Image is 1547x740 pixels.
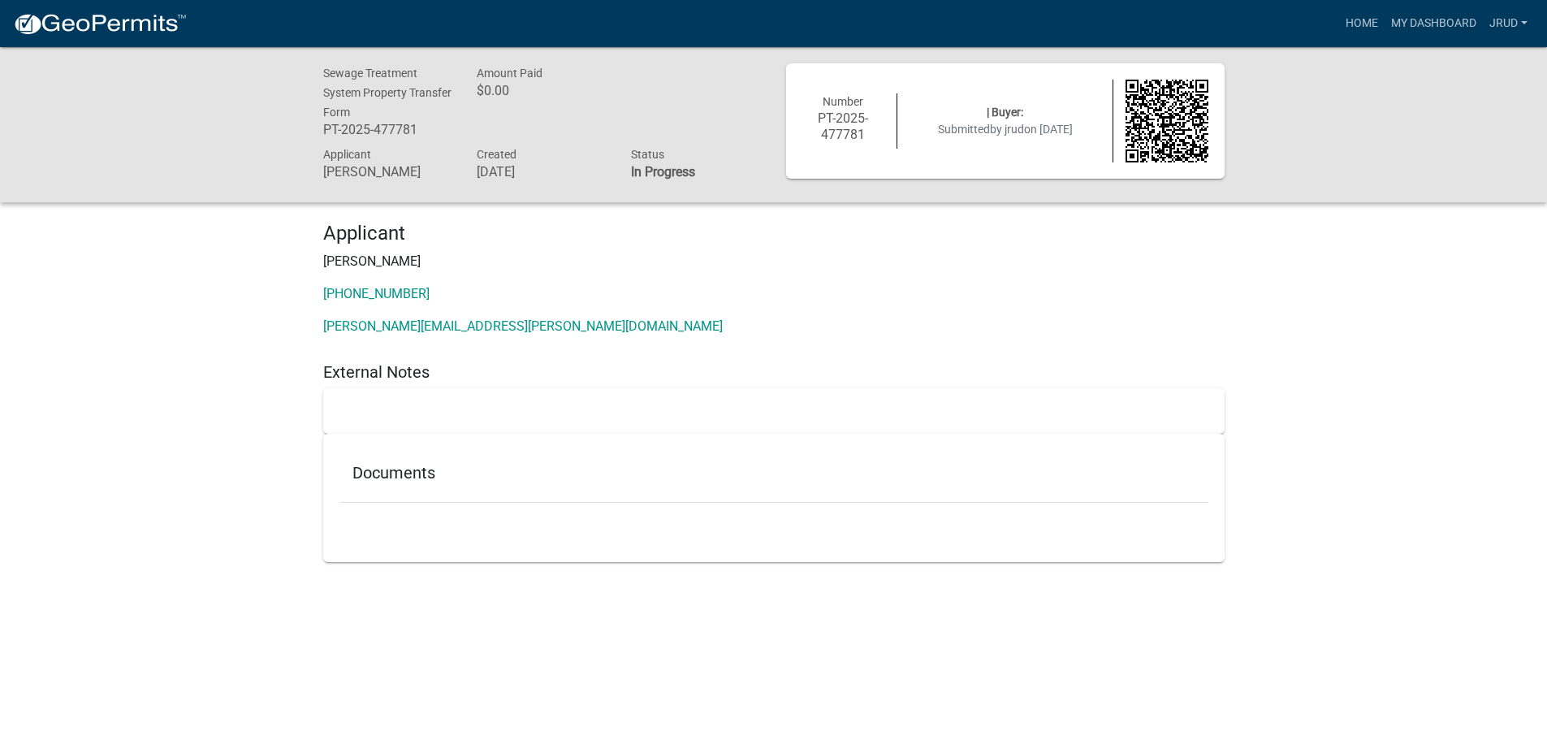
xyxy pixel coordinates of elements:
[802,110,885,141] h6: PT-2025-477781
[1385,8,1483,39] a: My Dashboard
[477,164,607,180] h6: [DATE]
[323,164,453,180] h6: [PERSON_NAME]
[1126,80,1208,162] img: QR code
[323,67,452,119] span: Sewage Treatment System Property Transfer Form
[323,252,1225,271] p: [PERSON_NAME]
[631,164,695,180] strong: In Progress
[938,123,1073,136] span: Submitted on [DATE]
[477,67,542,80] span: Amount Paid
[477,83,607,98] h6: $0.00
[323,286,430,301] a: [PHONE_NUMBER]
[323,318,723,334] a: [PERSON_NAME][EMAIL_ADDRESS][PERSON_NAME][DOMAIN_NAME]
[987,106,1023,119] span: | Buyer:
[323,122,453,137] h6: PT-2025-477781
[323,362,1225,382] h5: External Notes
[323,222,1225,245] h4: Applicant
[323,148,371,161] span: Applicant
[352,463,1195,483] h5: Documents
[1483,8,1534,39] a: jrud
[631,148,664,161] span: Status
[1339,8,1385,39] a: Home
[823,95,863,108] span: Number
[477,148,516,161] span: Created
[990,123,1024,136] span: by jrud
